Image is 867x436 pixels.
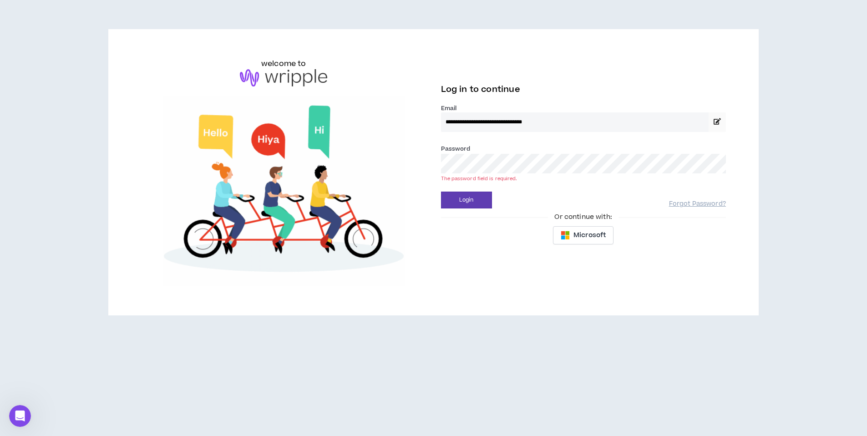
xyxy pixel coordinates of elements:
a: Forgot Password? [669,200,726,208]
span: Log in to continue [441,84,520,95]
button: Login [441,192,492,208]
label: Email [441,104,726,112]
span: Microsoft [573,230,606,240]
button: Microsoft [553,226,613,244]
div: The password field is required. [441,175,726,182]
img: logo-brand.png [240,69,327,86]
h6: welcome to [261,58,306,69]
img: Welcome to Wripple [141,96,426,287]
label: Password [441,145,471,153]
span: Or continue with: [548,212,618,222]
iframe: Intercom live chat [9,405,31,427]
